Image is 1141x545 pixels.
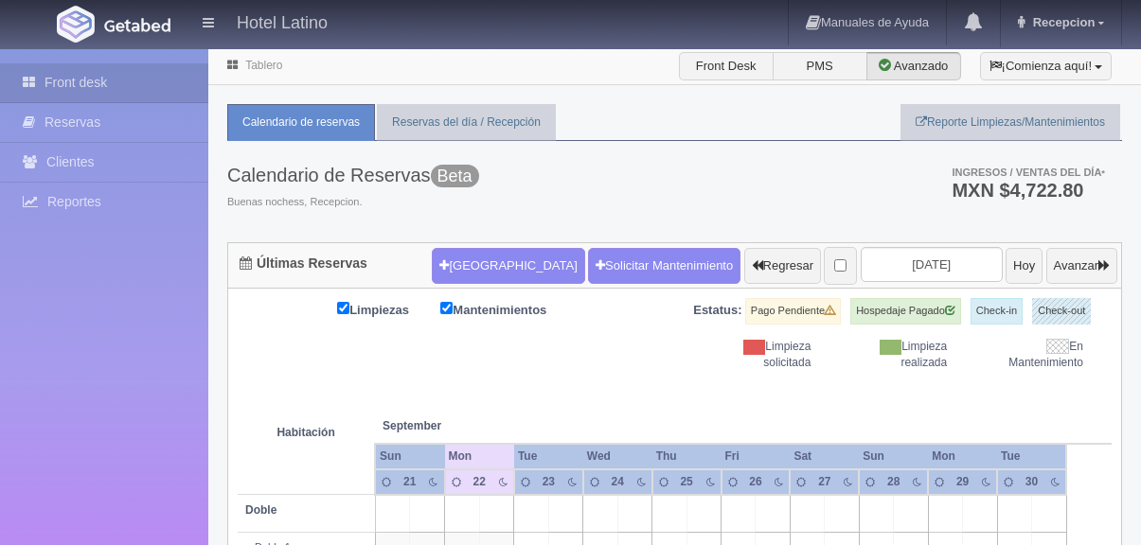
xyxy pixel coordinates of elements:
div: Limpieza realizada [825,339,961,371]
label: Mantenimientos [440,298,575,320]
div: 30 [1022,474,1042,490]
label: Front Desk [679,52,774,80]
h3: Calendario de Reservas [227,165,479,185]
h4: Hotel Latino [237,9,328,33]
span: September [383,418,507,434]
button: [GEOGRAPHIC_DATA] [432,248,584,284]
div: 29 [953,474,972,490]
label: Hospedaje Pagado [850,298,961,325]
span: Recepcion [1028,15,1096,29]
div: 22 [470,474,490,490]
div: 28 [883,474,903,490]
th: Thu [652,444,722,469]
span: Ingresos / Ventas del día [952,167,1105,178]
label: Avanzado [866,52,961,80]
img: Getabed [104,18,170,32]
th: Sun [859,444,928,469]
button: Hoy [1006,248,1043,284]
h3: MXN $4,722.80 [952,181,1105,200]
div: 21 [400,474,419,490]
th: Mon [445,444,514,469]
div: 26 [745,474,765,490]
b: Doble [245,503,276,517]
div: 25 [677,474,697,490]
input: Limpiezas [337,302,349,314]
button: ¡Comienza aquí! [980,52,1112,80]
label: Pago Pendiente [745,298,841,325]
th: Mon [928,444,997,469]
th: Sun [375,444,444,469]
div: En Mantenimiento [961,339,1097,371]
span: Beta [431,165,479,187]
label: Check-in [971,298,1023,325]
div: 23 [539,474,559,490]
button: Regresar [744,248,821,284]
label: PMS [773,52,867,80]
button: Avanzar [1046,248,1117,284]
a: Calendario de reservas [227,104,375,141]
input: Mantenimientos [440,302,453,314]
a: Tablero [245,59,282,72]
th: Wed [583,444,652,469]
div: 24 [608,474,628,490]
div: 27 [814,474,834,490]
th: Tue [997,444,1066,469]
span: Buenas nochess, Recepcion. [227,195,479,210]
div: Limpieza solicitada [689,339,826,371]
label: Estatus: [693,302,741,320]
img: Getabed [57,6,95,43]
strong: Habitación [276,426,334,439]
a: Solicitar Mantenimiento [588,248,740,284]
a: Reporte Limpiezas/Mantenimientos [900,104,1120,141]
th: Tue [514,444,583,469]
a: Reservas del día / Recepción [377,104,556,141]
th: Sat [790,444,859,469]
th: Fri [722,444,791,469]
label: Limpiezas [337,298,437,320]
h4: Últimas Reservas [240,256,367,271]
label: Check-out [1032,298,1091,325]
